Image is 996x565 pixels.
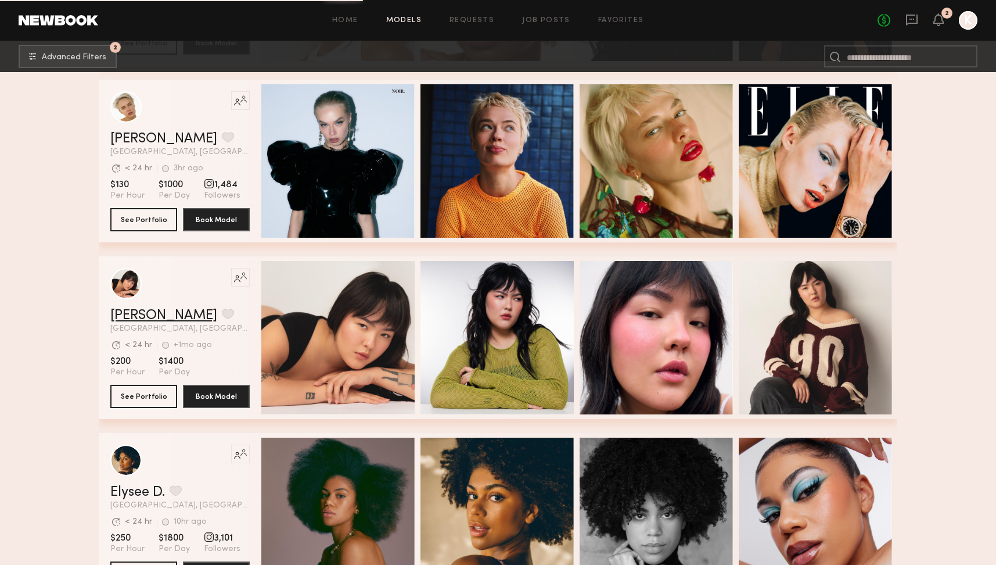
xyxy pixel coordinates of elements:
span: Per Day [159,191,190,201]
button: See Portfolio [110,385,177,408]
a: [PERSON_NAME] [110,132,217,146]
button: 2Advanced Filters [19,45,117,68]
span: $1000 [159,179,190,191]
span: Per Day [159,367,190,378]
button: Book Model [183,208,250,231]
a: K [959,11,977,30]
a: [PERSON_NAME] [110,309,217,323]
button: Book Model [183,385,250,408]
a: Favorites [598,17,644,24]
span: 2 [113,45,117,50]
span: Per Hour [110,367,145,378]
div: 2 [945,10,949,17]
a: Requests [450,17,494,24]
span: $130 [110,179,145,191]
div: 3hr ago [174,165,203,173]
span: [GEOGRAPHIC_DATA], [GEOGRAPHIC_DATA] [110,502,250,510]
div: +1mo ago [174,341,212,349]
a: Models [386,17,422,24]
span: $1800 [159,532,190,544]
span: $200 [110,356,145,367]
a: Home [332,17,358,24]
a: Elysee D. [110,485,165,499]
span: [GEOGRAPHIC_DATA], [GEOGRAPHIC_DATA] [110,325,250,333]
span: 3,101 [204,532,240,544]
div: < 24 hr [125,518,152,526]
a: Job Posts [522,17,570,24]
span: 1,484 [204,179,240,191]
div: < 24 hr [125,341,152,349]
span: [GEOGRAPHIC_DATA], [GEOGRAPHIC_DATA] [110,148,250,156]
button: See Portfolio [110,208,177,231]
span: Per Hour [110,544,145,555]
span: Followers [204,544,240,555]
div: 10hr ago [174,518,207,526]
span: Advanced Filters [42,53,106,62]
span: Followers [204,191,240,201]
span: $250 [110,532,145,544]
span: Per Day [159,544,190,555]
div: < 24 hr [125,165,152,173]
span: Per Hour [110,191,145,201]
span: $1400 [159,356,190,367]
